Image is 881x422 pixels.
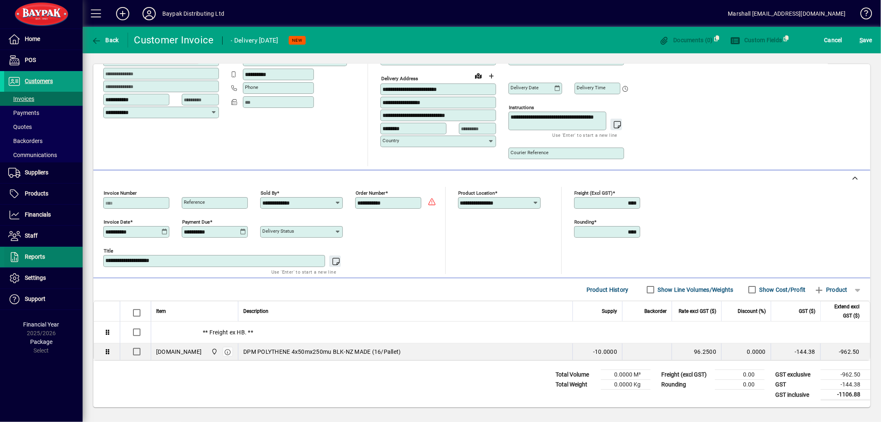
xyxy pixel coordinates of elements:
[356,190,385,196] mat-label: Order number
[4,184,83,204] a: Products
[25,253,45,260] span: Reports
[25,232,38,239] span: Staff
[511,150,549,155] mat-label: Courier Reference
[4,268,83,288] a: Settings
[382,138,399,143] mat-label: Country
[824,33,843,47] span: Cancel
[821,380,870,390] td: -144.38
[184,199,205,205] mat-label: Reference
[575,190,613,196] mat-label: Freight (excl GST)
[553,130,617,140] mat-hint: Use 'Enter' to start a new line
[4,205,83,225] a: Financials
[209,347,218,356] span: Baypak - Onekawa
[679,307,716,316] span: Rate excl GST ($)
[4,50,83,71] a: POS
[104,248,113,254] mat-label: Title
[728,7,846,20] div: Marshall [EMAIL_ADDRESS][DOMAIN_NAME]
[4,106,83,120] a: Payments
[601,370,651,380] td: 0.0000 M³
[25,190,48,197] span: Products
[810,282,852,297] button: Product
[551,370,601,380] td: Total Volume
[659,37,713,43] span: Documents (0)
[4,226,83,246] a: Staff
[104,190,137,196] mat-label: Invoice number
[657,380,715,390] td: Rounding
[657,33,715,48] button: Documents (0)
[593,348,617,356] span: -10.0000
[458,190,495,196] mat-label: Product location
[860,37,863,43] span: S
[262,228,294,234] mat-label: Delivery status
[601,380,651,390] td: 0.0000 Kg
[156,348,202,356] div: [DOMAIN_NAME]
[644,307,667,316] span: Backorder
[25,274,46,281] span: Settings
[509,105,534,110] mat-label: Instructions
[511,85,539,91] mat-label: Delivery date
[677,348,716,356] div: 96.2500
[758,286,806,294] label: Show Cost/Profit
[857,33,874,48] button: Save
[821,370,870,380] td: -962.50
[771,370,821,380] td: GST exclusive
[8,95,34,102] span: Invoices
[738,307,766,316] span: Discount (%)
[8,152,57,158] span: Communications
[799,307,815,316] span: GST ($)
[83,33,128,48] app-page-header-button: Back
[30,339,52,345] span: Package
[771,343,820,360] td: -144.38
[728,33,784,48] button: Custom Fields
[821,390,870,400] td: -1106.88
[24,321,59,328] span: Financial Year
[771,380,821,390] td: GST
[25,78,53,84] span: Customers
[243,307,268,316] span: Description
[715,370,765,380] td: 0.00
[820,343,870,360] td: -962.50
[8,124,32,130] span: Quotes
[162,7,224,20] div: Baypak Distributing Ltd
[587,283,629,296] span: Product History
[271,267,336,277] mat-hint: Use 'Enter' to start a new line
[657,370,715,380] td: Freight (excl GST)
[261,190,277,196] mat-label: Sold by
[25,57,36,63] span: POS
[104,219,130,225] mat-label: Invoice date
[91,37,119,43] span: Back
[4,120,83,134] a: Quotes
[583,282,632,297] button: Product History
[656,286,734,294] label: Show Line Volumes/Weights
[156,307,166,316] span: Item
[182,219,210,225] mat-label: Payment due
[771,390,821,400] td: GST inclusive
[4,162,83,183] a: Suppliers
[4,289,83,310] a: Support
[8,138,43,144] span: Backorders
[715,380,765,390] td: 0.00
[602,307,617,316] span: Supply
[730,37,782,43] span: Custom Fields
[25,169,48,176] span: Suppliers
[854,2,871,29] a: Knowledge Base
[231,34,278,47] div: - Delivery [DATE]
[4,29,83,50] a: Home
[245,84,258,90] mat-label: Phone
[577,85,606,91] mat-label: Delivery time
[4,92,83,106] a: Invoices
[472,69,485,82] a: View on map
[485,69,498,83] button: Choose address
[292,38,302,43] span: NEW
[822,33,845,48] button: Cancel
[136,6,162,21] button: Profile
[4,148,83,162] a: Communications
[551,380,601,390] td: Total Weight
[826,302,860,320] span: Extend excl GST ($)
[25,36,40,42] span: Home
[4,134,83,148] a: Backorders
[151,322,870,343] div: ** Freight ex HB. **
[721,343,771,360] td: 0.0000
[243,348,401,356] span: DPM POLYTHENE 4x50mx250mu BLK-NZ MADE (16/Pallet)
[109,6,136,21] button: Add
